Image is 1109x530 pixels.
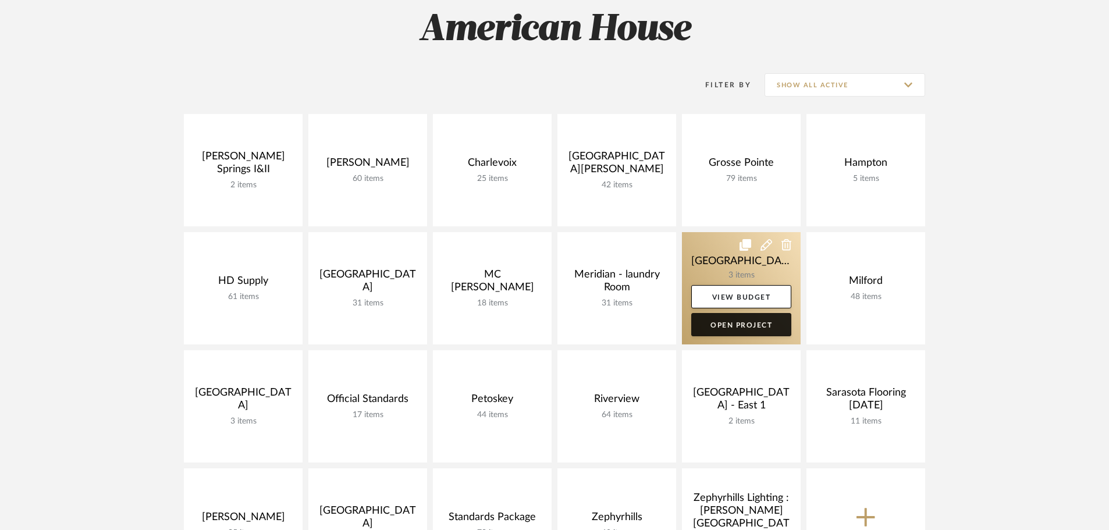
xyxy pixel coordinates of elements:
[193,292,293,302] div: 61 items
[318,393,418,410] div: Official Standards
[567,511,667,528] div: Zephyrhills
[136,8,973,52] h2: American House
[691,417,791,426] div: 2 items
[691,285,791,308] a: View Budget
[442,393,542,410] div: Petoskey
[816,275,916,292] div: Milford
[193,386,293,417] div: [GEOGRAPHIC_DATA]
[690,79,751,91] div: Filter By
[567,393,667,410] div: Riverview
[567,410,667,420] div: 64 items
[442,268,542,298] div: MC [PERSON_NAME]
[816,174,916,184] div: 5 items
[691,386,791,417] div: [GEOGRAPHIC_DATA] - East 1
[318,268,418,298] div: [GEOGRAPHIC_DATA]
[442,410,542,420] div: 44 items
[318,174,418,184] div: 60 items
[816,386,916,417] div: Sarasota Flooring [DATE]
[442,156,542,174] div: Charlevoix
[193,511,293,528] div: [PERSON_NAME]
[691,174,791,184] div: 79 items
[193,417,293,426] div: 3 items
[567,298,667,308] div: 31 items
[193,150,293,180] div: [PERSON_NAME] Springs I&II
[193,180,293,190] div: 2 items
[816,292,916,302] div: 48 items
[318,410,418,420] div: 17 items
[567,268,667,298] div: Meridian - laundry Room
[442,511,542,528] div: Standards Package
[691,313,791,336] a: Open Project
[691,156,791,174] div: Grosse Pointe
[816,156,916,174] div: Hampton
[442,174,542,184] div: 25 items
[318,156,418,174] div: [PERSON_NAME]
[567,180,667,190] div: 42 items
[442,298,542,308] div: 18 items
[193,275,293,292] div: HD Supply
[816,417,916,426] div: 11 items
[318,298,418,308] div: 31 items
[567,150,667,180] div: [GEOGRAPHIC_DATA][PERSON_NAME]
